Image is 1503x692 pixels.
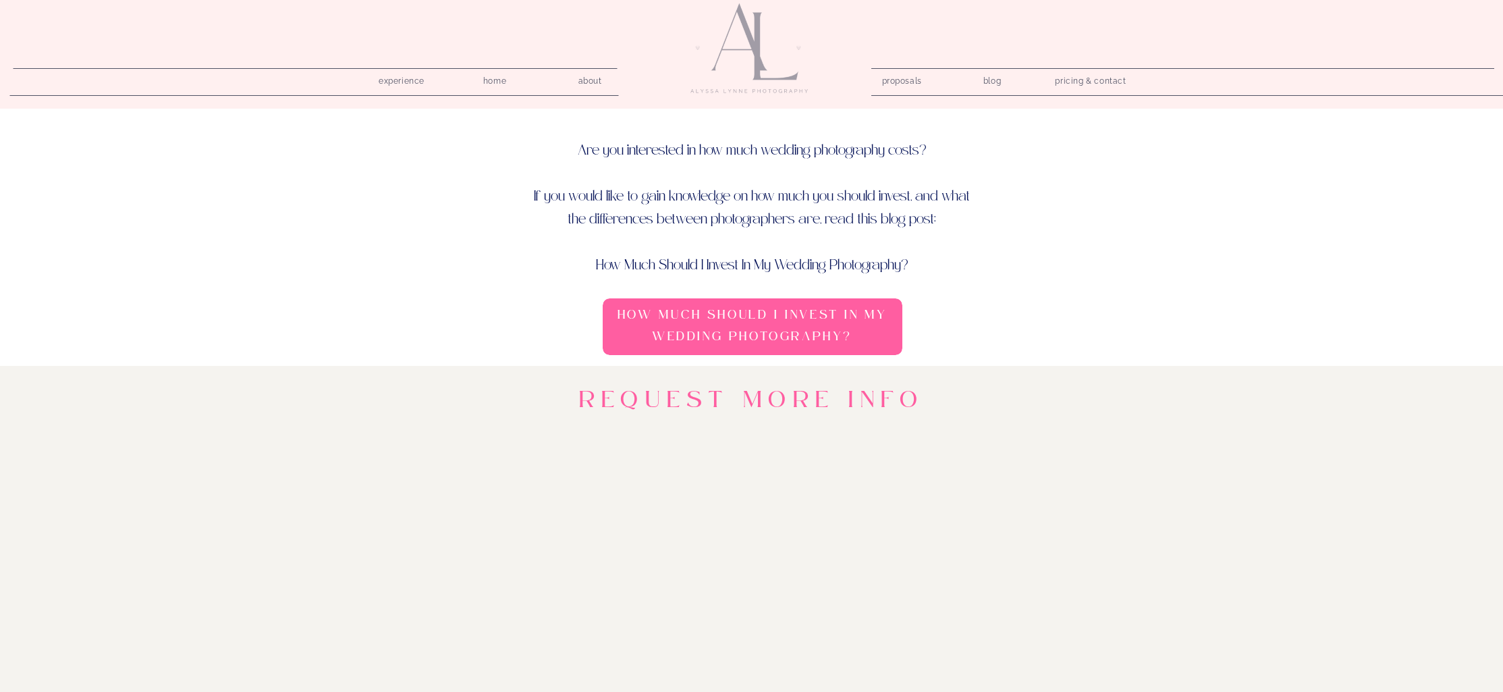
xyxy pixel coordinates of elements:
a: pricing & contact [1050,72,1132,91]
a: How Much Should I Invest In My Wedding Photography? [607,304,898,351]
h1: Request more Info [532,386,972,421]
a: experience [370,72,434,85]
a: home [476,72,514,85]
a: proposals [882,72,921,85]
a: blog [973,72,1012,85]
a: about [571,72,609,85]
p: Are you interested in how much wedding photography costs? If you would like to gain knowledge on ... [532,139,972,248]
